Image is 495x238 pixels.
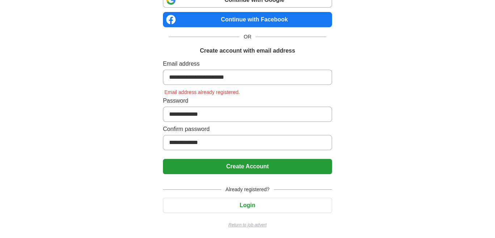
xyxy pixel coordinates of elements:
[163,59,332,68] label: Email address
[163,97,332,105] label: Password
[163,202,332,208] a: Login
[163,12,332,27] a: Continue with Facebook
[163,89,242,95] span: Email address already registered.
[163,159,332,174] button: Create Account
[239,33,256,41] span: OR
[200,46,295,55] h1: Create account with email address
[163,222,332,228] a: Return to job advert
[221,186,274,193] span: Already registered?
[163,198,332,213] button: Login
[163,125,332,134] label: Confirm password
